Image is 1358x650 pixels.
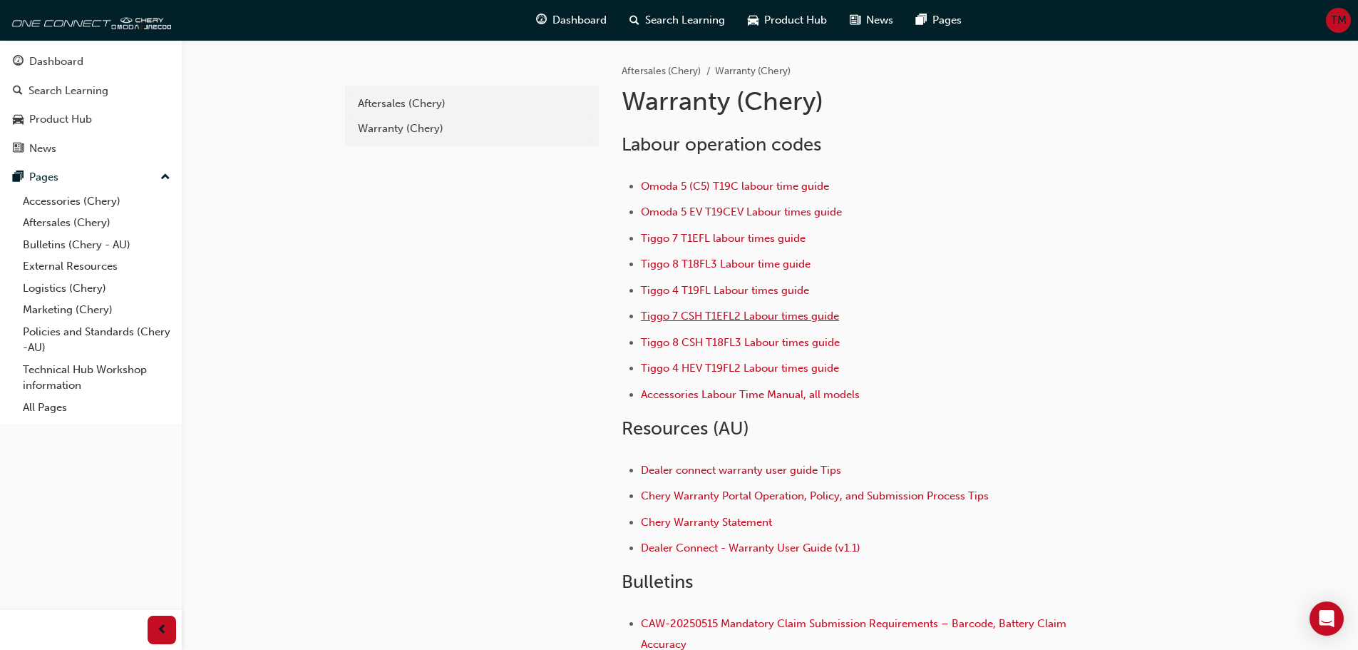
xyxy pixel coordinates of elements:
[748,11,758,29] span: car-icon
[1331,12,1347,29] span: TM
[536,11,547,29] span: guage-icon
[6,46,176,164] button: DashboardSearch LearningProduct HubNews
[13,113,24,126] span: car-icon
[641,464,841,477] a: Dealer connect warranty user guide Tips
[17,299,176,321] a: Marketing (Chery)
[29,141,56,157] div: News
[6,78,176,104] a: Search Learning
[552,12,607,29] span: Dashboard
[157,621,168,639] span: prev-icon
[622,417,749,440] span: Resources (AU)
[764,12,827,29] span: Product Hub
[29,54,83,70] div: Dashboard
[29,83,108,99] div: Search Learning
[17,278,176,300] a: Logistics (Chery)
[13,85,23,98] span: search-icon
[17,255,176,278] a: External Resources
[838,6,905,35] a: news-iconNews
[629,11,639,29] span: search-icon
[17,234,176,256] a: Bulletins (Chery - AU)
[916,11,927,29] span: pages-icon
[6,49,176,75] a: Dashboard
[641,388,860,401] a: Accessories Labour Time Manual, all models
[17,397,176,419] a: All Pages
[736,6,838,35] a: car-iconProduct Hub
[622,133,821,156] span: Labour operation codes
[13,171,24,184] span: pages-icon
[13,56,24,68] span: guage-icon
[29,111,92,128] div: Product Hub
[641,542,860,554] a: Dealer Connect - Warranty User Guide (v1.1)
[17,212,176,234] a: Aftersales (Chery)
[866,12,893,29] span: News
[1310,601,1344,636] div: Open Intercom Messenger
[618,6,736,35] a: search-iconSearch Learning
[622,571,693,593] span: Bulletins
[850,11,860,29] span: news-icon
[641,362,839,375] a: Tiggo 4 HEV T19FL2 Labour times guide
[641,258,811,270] a: Tiggo 8 T18FL3 Labour time guide
[6,164,176,191] button: Pages
[358,96,586,112] div: Aftersales (Chery)
[1326,8,1351,33] button: TM
[17,321,176,359] a: Policies and Standards (Chery -AU)
[351,91,593,116] a: Aftersales (Chery)
[358,121,586,137] div: Warranty (Chery)
[641,232,806,245] a: Tiggo 7 T1EFL labour times guide
[351,116,593,141] a: Warranty (Chery)
[160,168,170,187] span: up-icon
[645,12,725,29] span: Search Learning
[622,86,1089,117] h1: Warranty (Chery)
[525,6,618,35] a: guage-iconDashboard
[905,6,973,35] a: pages-iconPages
[29,169,58,186] div: Pages
[622,65,701,77] a: Aftersales (Chery)
[6,136,176,162] a: News
[13,143,24,156] span: news-icon
[17,191,176,213] a: Accessories (Chery)
[641,180,829,193] a: Omoda 5 (C5) T19C labour time guide
[641,284,809,297] a: Tiggo 4 T19FL Labour times guide
[641,516,772,529] a: Chery Warranty Statement
[932,12,962,29] span: Pages
[715,64,791,80] li: Warranty (Chery)
[641,336,840,349] a: Tiggo 8 CSH T18FL3 Labour times guide
[641,489,989,502] a: Chery Warranty Portal Operation, Policy, and Submission Process Tips
[7,6,171,34] img: oneconnect
[6,106,176,133] a: Product Hub
[17,359,176,397] a: Technical Hub Workshop information
[641,205,842,218] a: Omoda 5 EV T19CEV Labour times guide
[641,310,839,323] a: Tiggo 7 CSH T1EFL2 Labour times guide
